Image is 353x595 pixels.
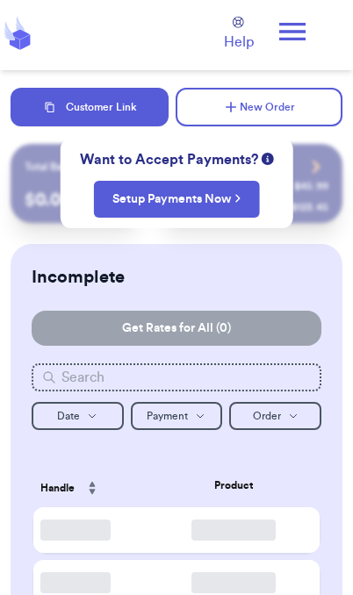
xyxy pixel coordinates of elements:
[291,200,328,214] div: $ 123.45
[253,411,281,421] span: Order
[11,88,169,126] button: Customer Link
[32,363,321,391] input: Search
[294,179,328,193] div: $ 45.99
[176,88,342,126] button: New Order
[224,32,254,53] span: Help
[32,265,125,290] h2: Incomplete
[25,188,129,212] p: $ 0.00
[40,480,75,496] span: Handle
[32,311,321,346] button: Get Rates for All (0)
[131,402,223,430] button: Payment
[80,149,258,170] span: Want to Accept Payments?
[214,477,253,493] span: Product
[112,190,241,208] a: Setup Payments Now
[78,470,106,505] button: Sort ascending
[94,181,260,218] button: Setup Payments Now
[224,17,254,53] a: Help
[57,411,80,421] span: Date
[147,411,188,421] span: Payment
[229,402,321,430] button: Order
[32,402,124,430] button: Date
[25,160,87,174] p: Total Balance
